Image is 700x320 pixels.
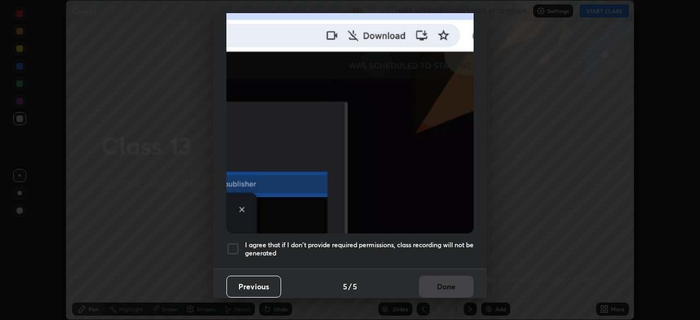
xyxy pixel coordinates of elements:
[245,241,474,258] h5: I agree that if I don't provide required permissions, class recording will not be generated
[353,281,357,292] h4: 5
[226,276,281,298] button: Previous
[343,281,347,292] h4: 5
[348,281,352,292] h4: /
